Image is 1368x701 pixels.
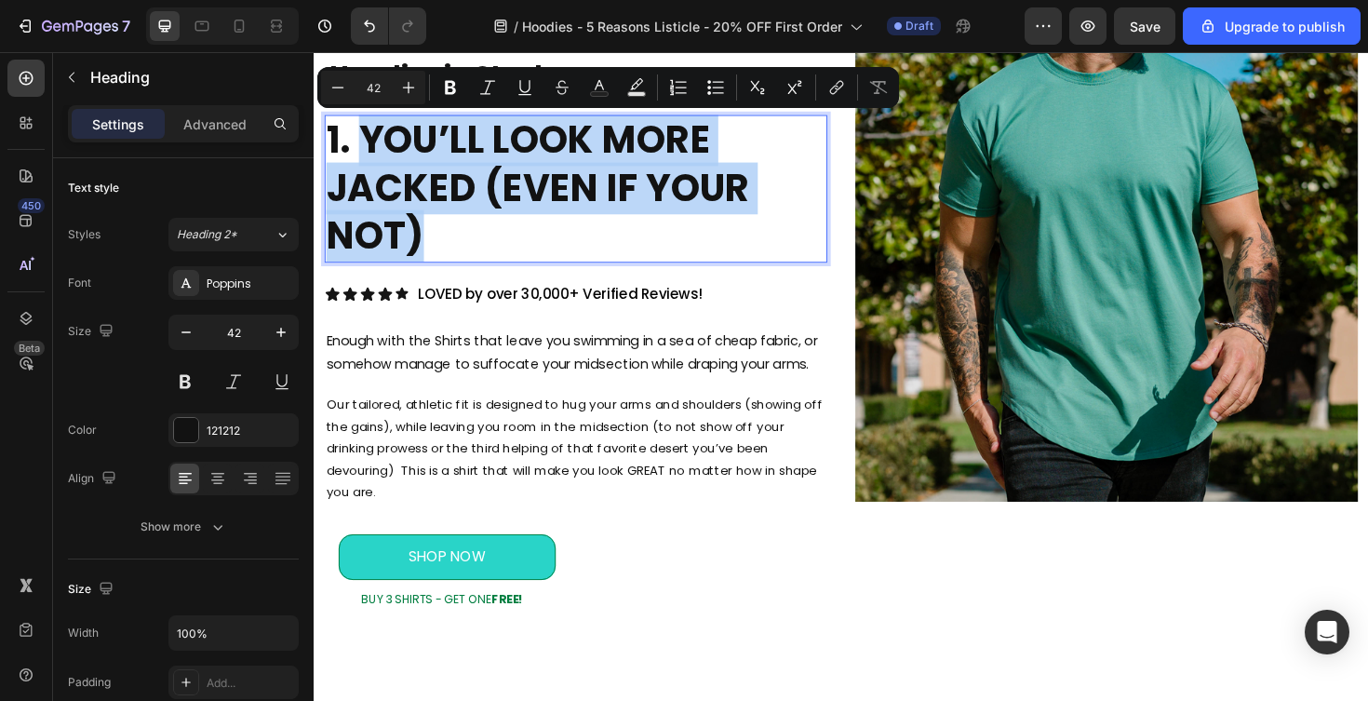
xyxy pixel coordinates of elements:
a: SHOP NOW [26,511,256,560]
div: Open Intercom Messenger [1305,610,1349,654]
span: Draft [905,18,933,34]
div: Styles [68,226,101,243]
span: / [514,17,518,36]
p: Our tailored, athletic fit is designed to hug your arms and shoulders (showing off the gains), wh... [13,362,542,479]
button: Save [1114,7,1175,45]
p: Heading [90,66,291,88]
div: Add... [207,675,294,692]
p: BUY 3 SHIRTS - GET ONE [50,573,527,588]
div: Show more [141,518,227,536]
p: Settings [92,115,144,134]
div: Size [68,319,117,344]
div: Undo/Redo [351,7,426,45]
div: Align [68,466,120,492]
div: Upgrade to publish [1199,17,1345,36]
p: Advanced [183,115,247,134]
button: 7 [7,7,139,45]
input: Auto [169,616,298,650]
iframe: Design area [314,52,1368,701]
div: Color [68,422,97,438]
h2: Rich Text Editor. Editing area: main [11,67,543,223]
div: Poppins [207,276,294,292]
span: Save [1130,19,1160,34]
div: Text style [68,180,119,196]
div: Font [68,275,91,291]
span: Heading 2* [177,226,237,243]
div: Padding [68,674,111,691]
strong: FREE! [188,571,221,588]
div: Editor contextual toolbar [317,67,899,108]
p: SHOP NOW [101,522,181,549]
button: Show more [68,510,299,544]
p: Enough with the Shirts that leave you swimming in a sea of cheap fabric, or somehow manage to suf... [13,293,542,344]
span: LOVED by over 30,000+ Verified Reviews! [110,246,411,267]
div: Size [68,577,117,602]
p: 1. YOU’LL LOOK MORE JACKED (EVEN IF YOUR NOT) [13,69,542,222]
div: Width [68,625,99,641]
p: 7 [122,15,130,37]
div: 121212 [207,423,294,439]
div: 450 [18,198,45,213]
button: Upgrade to publish [1183,7,1361,45]
div: Beta [14,341,45,356]
button: Heading 2* [168,218,299,251]
span: Hoodies - 5 Reasons Listicle - 20% OFF First Order [522,17,842,36]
